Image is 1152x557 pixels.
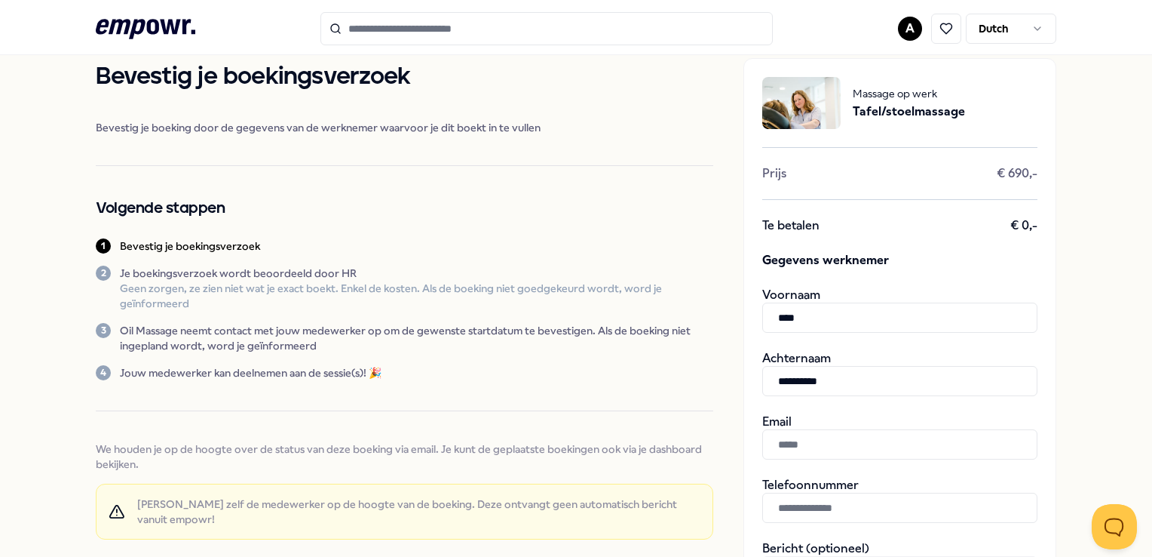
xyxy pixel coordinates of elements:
[96,323,111,338] div: 3
[1010,218,1037,233] span: € 0,-
[997,166,1037,181] span: € 690,-
[853,85,965,102] span: Massage op werk
[120,266,712,281] p: Je boekingsverzoek wordt beoordeeld door HR
[96,266,111,281] div: 2
[898,17,922,41] button: A
[120,281,712,311] p: Geen zorgen, ze zien niet wat je exact boekt. Enkel de kosten. Als de boeking niet goedgekeurd wo...
[120,238,260,254] p: Bevestig je boekingsverzoek
[96,442,712,472] span: We houden je op de hoogte over de status van deze boeking via email. Je kunt de geplaatste boekin...
[1092,504,1137,549] iframe: Help Scout Beacon - Open
[762,414,1037,460] div: Email
[96,196,712,220] h2: Volgende stappen
[762,478,1037,523] div: Telefoonnummer
[762,288,1037,333] div: Voornaam
[120,365,381,380] p: Jouw medewerker kan deelnemen aan de sessie(s)! 🎉
[762,77,841,129] img: package image
[320,12,773,45] input: Search for products, categories or subcategories
[762,351,1037,396] div: Achternaam
[762,251,1037,269] span: Gegevens werknemer
[96,58,712,96] h1: Bevestig je boekingsverzoek
[96,238,111,254] div: 1
[762,218,820,233] span: Te betalen
[96,120,712,135] span: Bevestig je boeking door de gegevens van de werknemer waarvoor je dit boekt in te vullen
[96,365,111,380] div: 4
[762,166,786,181] span: Prijs
[853,102,965,122] span: Tafel/stoelmassage
[120,323,712,353] p: Oil Massage neemt contact met jouw medewerker op om de gewenste startdatum te bevestigen. Als de ...
[137,497,700,527] span: [PERSON_NAME] zelf de medewerker op de hoogte van de boeking. Deze ontvangt geen automatisch beri...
